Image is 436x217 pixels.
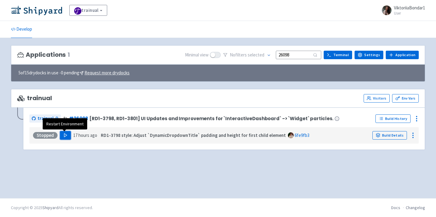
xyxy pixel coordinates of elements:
a: Changelog [406,205,425,210]
a: Docs [391,205,400,210]
div: Copyright © 2025 All rights reserved. [11,205,93,211]
span: Minimal view [185,52,209,59]
a: Shipyard [42,205,58,210]
small: User [394,11,425,15]
a: Env Vars [392,94,419,103]
a: trainual [29,114,61,123]
span: No filter s [230,52,264,59]
input: Search... [276,51,321,59]
span: 5 of 15 drydocks in use - 0 pending [18,70,130,76]
h3: Applications [17,51,70,58]
a: Settings [355,51,383,59]
span: 1 [68,51,70,58]
a: Visitors [364,94,390,103]
span: selected [248,52,264,58]
strong: RD1-3798 style: Adjust `DynamicDropdownTitle` padding and height for first child element [101,132,286,138]
a: Build Details [372,131,407,140]
span: trainual [38,115,54,122]
u: Request more drydocks [84,70,130,76]
span: ViktoriiaBondar1 [394,5,425,11]
button: Play [60,131,71,140]
a: Develop [11,21,32,38]
a: 6fe9fb3 [295,132,309,138]
img: Shipyard logo [11,5,62,15]
a: Terminal [324,51,352,59]
a: Build History [375,114,411,123]
div: Stopped [33,132,58,139]
a: Application [386,51,419,59]
span: trainual [17,95,52,102]
time: 17 hours ago [73,132,97,138]
a: trainual [69,5,107,16]
span: [RD1-3798, RD1-3801] UI Updates and Improvements for `InteractiveDashboard` -> `Widget` particles. [89,116,333,121]
a: #26098 [69,115,88,122]
a: ViktoriiaBondar1 User [378,5,425,15]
